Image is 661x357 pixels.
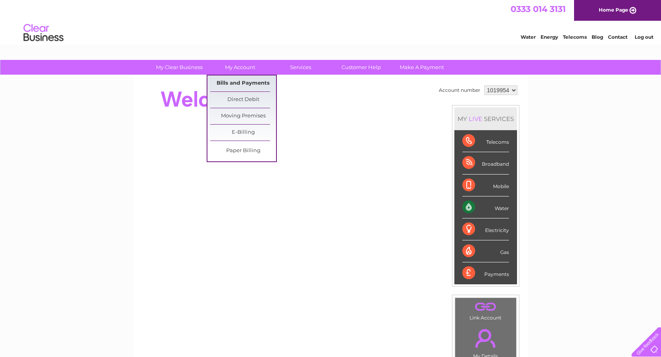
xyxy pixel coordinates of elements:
[210,92,276,108] a: Direct Debit
[210,143,276,159] a: Paper Billing
[457,324,514,352] a: .
[467,115,484,123] div: LIVE
[454,107,517,130] div: MY SERVICES
[592,34,603,40] a: Blog
[563,34,587,40] a: Telecoms
[521,34,536,40] a: Water
[142,4,519,39] div: Clear Business is a trading name of Verastar Limited (registered in [GEOGRAPHIC_DATA] No. 3667643...
[511,4,566,14] a: 0333 014 3131
[328,60,394,75] a: Customer Help
[462,240,509,262] div: Gas
[23,21,64,45] img: logo.png
[608,34,627,40] a: Contact
[210,125,276,141] a: E-Billing
[462,262,509,284] div: Payments
[462,218,509,240] div: Electricity
[462,196,509,218] div: Water
[437,83,482,97] td: Account number
[457,300,514,314] a: .
[389,60,455,75] a: Make A Payment
[207,60,273,75] a: My Account
[146,60,212,75] a: My Clear Business
[455,297,517,323] td: Link Account
[462,175,509,196] div: Mobile
[541,34,558,40] a: Energy
[635,34,653,40] a: Log out
[462,152,509,174] div: Broadband
[210,75,276,91] a: Bills and Payments
[268,60,333,75] a: Services
[210,108,276,124] a: Moving Premises
[462,130,509,152] div: Telecoms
